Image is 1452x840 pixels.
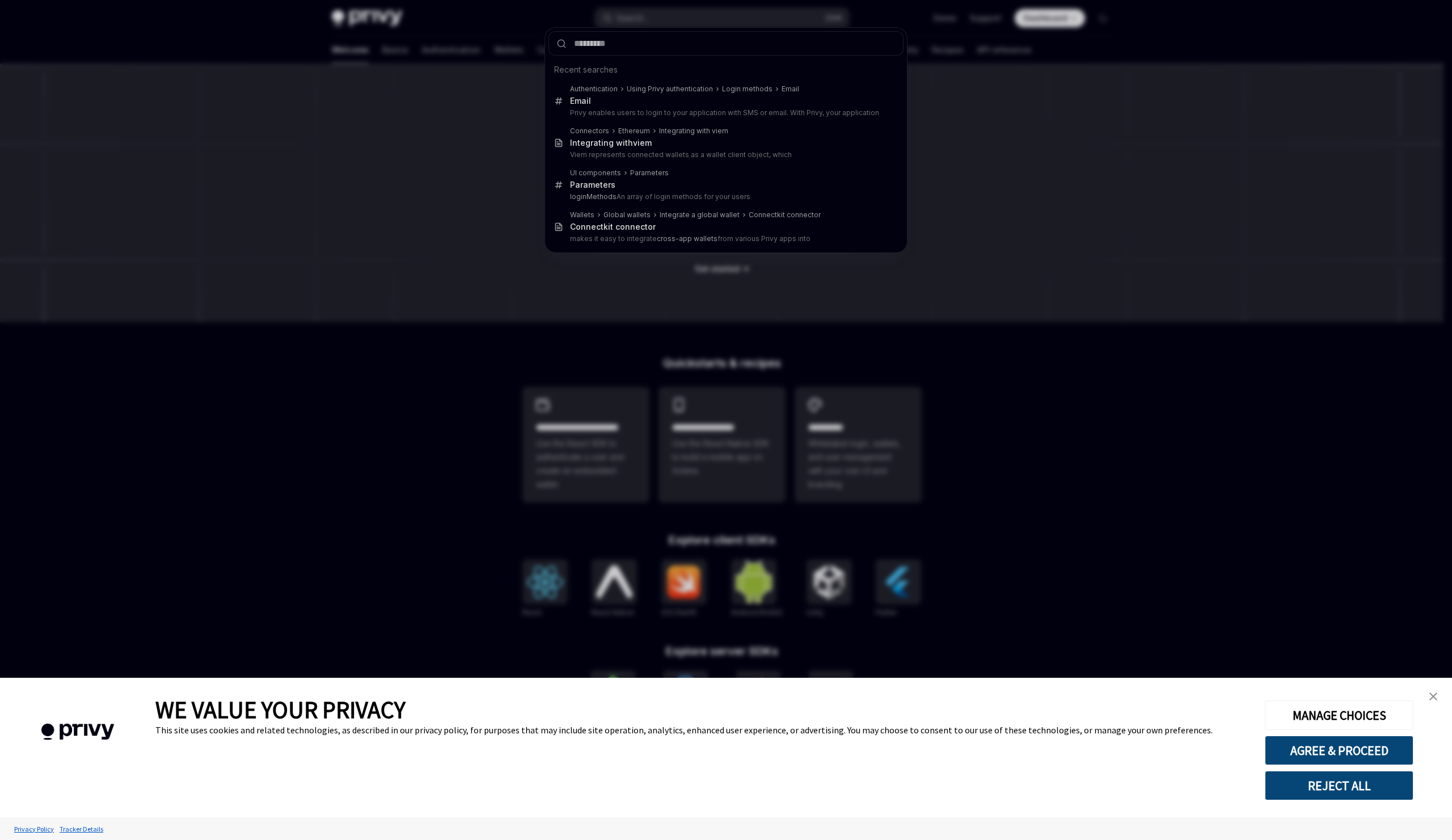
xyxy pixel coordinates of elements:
img: close banner [1429,693,1437,700]
p: Privy enables users to login to your application with SMS or email. With Privy, your application [570,108,880,117]
span: WE VALUE YOUR PRIVACY [155,695,406,724]
b: Email [570,96,591,105]
button: MANAGE CHOICES [1265,700,1413,730]
p: makes it easy to integrate from various Privy apps into [570,234,880,243]
b: viem [633,138,652,147]
div: UI components [570,168,621,178]
b: cross-app wallets [657,234,717,243]
p: An array of login methods for your users [570,192,880,201]
div: Integrating with [570,138,652,148]
div: Connectkit connector [570,222,656,232]
b: loginMethods [570,192,617,201]
button: REJECT ALL [1265,771,1413,800]
div: Integrate a global wallet [660,210,740,220]
p: Viem represents connected wallets as a wallet client object, which [570,150,880,159]
div: Connectors [570,126,609,136]
div: Global wallets [603,210,651,220]
img: company logo [17,707,138,757]
span: Recent searches [554,64,618,75]
a: close banner [1422,685,1445,708]
div: Login methods [722,85,773,94]
div: Ethereum [618,126,650,136]
div: Authentication [570,85,618,94]
div: Integrating with viem [659,126,728,136]
button: AGREE & PROCEED [1265,736,1413,765]
a: Tracker Details [57,819,106,839]
div: This site uses cookies and related technologies, as described in our privacy policy, for purposes... [155,724,1248,736]
div: Wallets [570,210,594,220]
div: Parameters [630,168,669,178]
div: Connectkit connector [749,210,821,220]
a: Privacy Policy [11,819,57,839]
div: Parameters [570,180,615,190]
div: Email [782,85,799,94]
div: Using Privy authentication [627,85,713,94]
